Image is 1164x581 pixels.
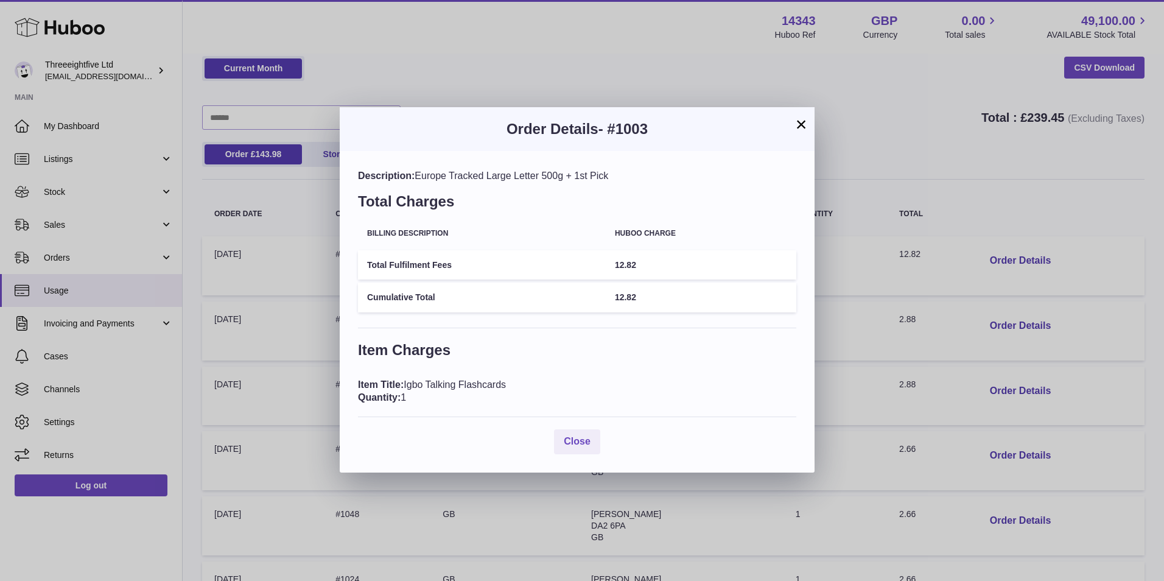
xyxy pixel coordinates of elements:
span: Description: [358,171,415,181]
td: Cumulative Total [358,283,606,312]
span: - #1003 [598,121,648,137]
button: Close [554,429,600,454]
div: Europe Tracked Large Letter 500g + 1st Pick [358,169,796,183]
h3: Order Details [358,119,796,139]
th: Billing Description [358,220,606,247]
span: Close [564,436,591,446]
td: Total Fulfilment Fees [358,250,606,280]
div: Igbo Talking Flashcards 1 [358,378,796,404]
h3: Total Charges [358,192,796,217]
button: × [794,117,808,132]
h3: Item Charges [358,340,796,366]
th: Huboo charge [606,220,796,247]
span: 12.82 [615,292,636,302]
span: 12.82 [615,260,636,270]
span: Item Title: [358,379,404,390]
span: Quantity: [358,392,401,403]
